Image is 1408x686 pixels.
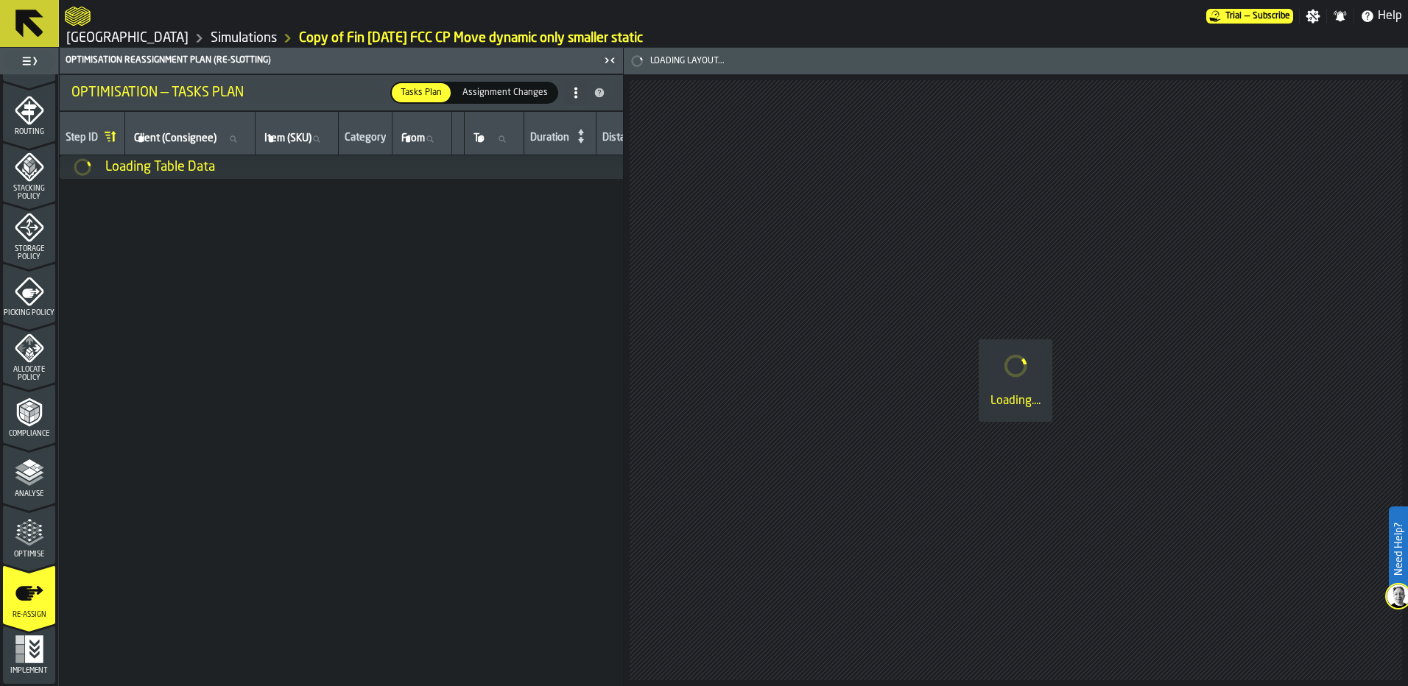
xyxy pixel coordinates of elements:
[261,130,332,149] input: label
[299,30,643,46] a: link-to-/wh/i/b8e8645a-5c77-43f4-8135-27e3a4d97801/simulations/ae802264-44be-4447-9a76-ed58755d271a
[990,392,1041,410] div: Loading....
[1300,9,1326,24] label: button-toggle-Settings
[3,309,55,317] span: Picking Policy
[3,366,55,382] span: Allocate Policy
[454,83,557,102] div: thumb
[3,203,55,262] li: menu Storage Policy
[3,611,55,619] span: Re-assign
[392,83,451,102] div: thumb
[452,82,558,104] label: button-switch-multi-Assignment Changes
[457,86,554,99] span: Assignment Changes
[602,132,641,146] div: Distance
[3,490,55,498] span: Analyse
[390,82,452,104] label: button-switch-multi-Tasks Plan
[66,30,189,46] a: link-to-/wh/i/b8e8645a-5c77-43f4-8135-27e3a4d97801
[3,445,55,503] li: menu Analyse
[1225,11,1242,21] span: Trial
[3,128,55,136] span: Routing
[1378,7,1402,25] span: Help
[1245,11,1250,21] span: —
[1354,7,1408,25] label: button-toggle-Help
[345,132,386,146] div: Category
[3,667,55,675] span: Implement
[3,264,55,322] li: menu Picking Policy
[599,52,620,69] label: button-toggle-Close me
[474,132,485,144] span: label
[211,30,277,46] a: link-to-/wh/i/b8e8645a-5c77-43f4-8135-27e3a4d97801
[530,132,569,146] div: Duration
[3,430,55,438] span: Compliance
[3,324,55,383] li: menu Allocate Policy
[63,55,599,66] div: Optimisation Reassignment plan (Re-Slotting)
[1390,508,1407,590] label: Need Help?
[264,132,311,144] span: label
[131,130,249,149] input: label
[3,384,55,443] li: menu Compliance
[3,245,55,261] span: Storage Policy
[1206,9,1293,24] div: Menu Subscription
[3,51,55,71] label: button-toggle-Toggle Full Menu
[1327,9,1354,24] label: button-toggle-Notifications
[3,143,55,202] li: menu Stacking Policy
[3,505,55,564] li: menu Optimise
[3,565,55,624] li: menu Re-assign
[3,22,55,81] li: menu Agents
[395,86,448,99] span: Tasks Plan
[1206,9,1293,24] a: link-to-/wh/i/b8e8645a-5c77-43f4-8135-27e3a4d97801/pricing/
[3,82,55,141] li: menu Routing
[60,48,623,74] header: Optimisation Reassignment plan (Re-Slotting)
[65,29,1402,47] nav: Breadcrumb
[401,132,425,144] span: label
[66,132,98,146] div: Step ID
[3,551,55,559] span: Optimise
[65,3,91,29] a: logo-header
[1253,11,1290,21] span: Subscribe
[71,85,390,101] div: Optimisation — Tasks Plan
[398,130,446,149] input: label
[3,185,55,201] span: Stacking Policy
[134,132,217,144] span: label
[644,56,1408,66] span: Loading Layout...
[471,130,518,149] input: label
